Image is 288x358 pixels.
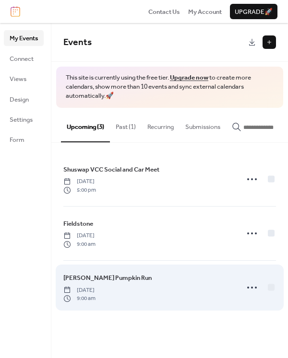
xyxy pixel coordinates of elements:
[63,240,96,249] span: 9:00 am
[10,115,33,125] span: Settings
[63,34,92,51] span: Events
[10,135,24,145] span: Form
[188,7,222,16] a: My Account
[10,95,29,104] span: Design
[63,164,159,175] a: Shuswap VCC Social and Car Meet
[148,7,180,17] span: Contact Us
[110,108,142,141] button: Past (1)
[63,294,96,303] span: 9:00 am
[63,186,96,195] span: 5:00 pm
[4,30,44,46] a: My Events
[235,7,273,17] span: Upgrade 🚀
[4,132,44,147] a: Form
[63,273,152,283] a: [PERSON_NAME] Pumpkin Run
[61,108,110,142] button: Upcoming (3)
[180,108,226,141] button: Submissions
[11,6,20,17] img: logo
[63,286,96,295] span: [DATE]
[142,108,180,141] button: Recurring
[10,74,26,84] span: Views
[148,7,180,16] a: Contact Us
[4,112,44,127] a: Settings
[66,73,274,101] span: This site is currently using the free tier. to create more calendars, show more than 10 events an...
[63,177,96,186] span: [DATE]
[63,219,93,229] a: Fieldstone
[4,71,44,86] a: Views
[4,51,44,66] a: Connect
[63,231,96,240] span: [DATE]
[170,71,208,84] a: Upgrade now
[230,4,277,19] button: Upgrade🚀
[4,92,44,107] a: Design
[10,54,34,64] span: Connect
[10,34,38,43] span: My Events
[188,7,222,17] span: My Account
